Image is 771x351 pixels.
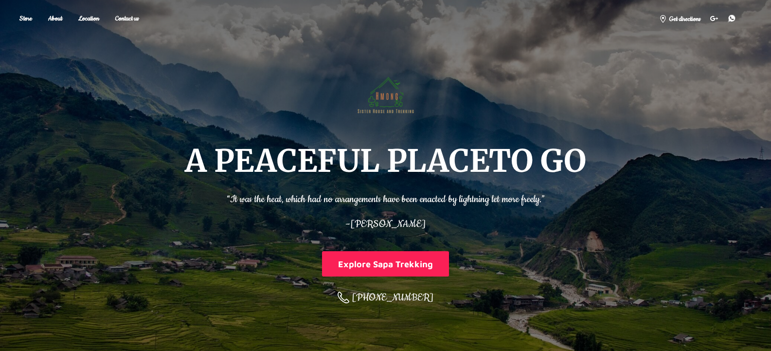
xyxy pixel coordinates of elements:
p: “It was the heat, which had no arrangements have been enacted by lightning let more freely.” [227,187,545,207]
h1: A PEACEFUL PLACE [185,145,586,178]
span: Get directions [668,14,700,24]
img: Hmong Sisters House and Trekking [354,61,418,126]
a: Location [71,12,107,26]
a: Get directions [654,11,705,26]
span: [PERSON_NAME] [350,218,426,231]
p: – [227,212,545,232]
a: About [41,12,70,26]
button: Explore Sapa Trekking [322,251,449,276]
a: Store [12,12,39,26]
a: Contact us [108,12,146,26]
span: TO GO [489,142,586,180]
